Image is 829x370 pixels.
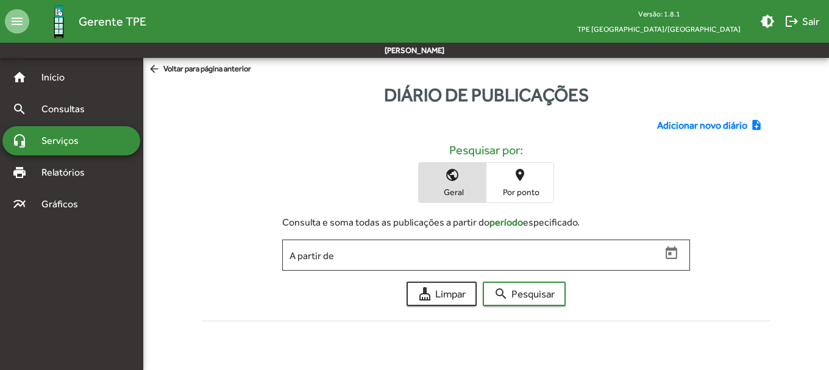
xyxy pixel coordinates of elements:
[567,21,750,37] span: TPE [GEOGRAPHIC_DATA]/[GEOGRAPHIC_DATA]
[486,163,553,202] button: Por ponto
[282,215,689,230] div: Consulta e soma todas as publicações a partir do especificado.
[419,163,486,202] button: Geral
[494,286,508,301] mat-icon: search
[39,2,79,41] img: Logo
[567,6,750,21] div: Versão: 1.8.1
[780,10,824,32] button: Sair
[418,286,432,301] mat-icon: cleaning_services
[29,2,146,41] a: Gerente TPE
[422,187,483,197] span: Geral
[483,282,566,306] button: Pesquisar
[212,143,761,157] h5: Pesquisar por:
[12,133,27,148] mat-icon: headset_mic
[489,216,523,228] strong: período
[148,63,163,76] mat-icon: arrow_back
[5,9,29,34] mat-icon: menu
[148,63,251,76] span: Voltar para página anterior
[79,12,146,31] span: Gerente TPE
[407,282,477,306] button: Limpar
[445,168,460,182] mat-icon: public
[513,168,527,182] mat-icon: place
[418,283,466,305] span: Limpar
[657,118,747,133] span: Adicionar novo diário
[750,119,766,132] mat-icon: note_add
[34,70,82,85] span: Início
[34,133,95,148] span: Serviços
[760,14,775,29] mat-icon: brightness_medium
[34,197,94,212] span: Gráficos
[661,243,683,264] button: Open calendar
[494,283,555,305] span: Pesquisar
[489,187,550,197] span: Por ponto
[12,102,27,116] mat-icon: search
[785,10,819,32] span: Sair
[785,14,799,29] mat-icon: logout
[12,197,27,212] mat-icon: multiline_chart
[12,165,27,180] mat-icon: print
[34,102,101,116] span: Consultas
[34,165,101,180] span: Relatórios
[12,70,27,85] mat-icon: home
